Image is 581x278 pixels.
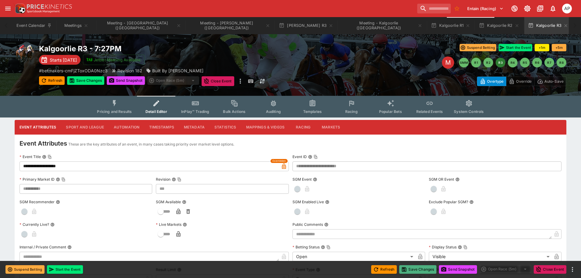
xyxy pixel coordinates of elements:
[314,155,318,159] button: Copy To Clipboard
[520,58,530,67] button: R5
[429,244,457,250] p: Display Status
[562,4,572,13] div: Allan Pollitt
[20,222,49,227] p: Currently Live?
[61,120,109,135] button: Sport and League
[146,67,203,74] div: Built By Geoff Maiden
[223,109,246,114] span: Bulk Actions
[97,109,132,114] span: Pricing and Results
[345,109,358,114] span: Racing
[522,3,533,14] button: Toggle light/dark mode
[292,222,323,227] p: Public Comments
[147,76,199,85] div: split button
[469,200,474,204] button: Exclude Popular SGM?
[5,265,45,274] button: Suspend Betting
[67,76,104,85] button: Save Changes
[458,245,462,249] button: Display StatusCopy To Clipboard
[144,120,179,135] button: Timestamps
[177,177,181,182] button: Copy To Clipboard
[15,44,34,63] img: horse_racing.png
[292,244,320,250] p: Betting Status
[50,222,55,227] button: Currently Live?
[13,2,26,15] img: PriceKinetics Logo
[464,4,507,13] button: Select Tenant
[39,76,65,85] button: Refresh
[156,177,170,182] p: Revision
[534,77,566,86] button: Auto-Save
[317,120,345,135] button: Markets
[2,3,13,14] button: open drawer
[459,58,566,67] nav: pagination navigation
[117,67,142,74] p: Revision 182
[156,199,181,204] p: SGM Available
[83,55,145,65] button: Jetbet Meeting Available
[483,58,493,67] button: R2
[427,17,474,34] button: Kalgoorlie R1
[39,44,303,53] h2: Copy To Clipboard
[47,265,83,274] button: Start the Event
[547,3,558,14] button: Notifications
[459,58,469,67] button: SMM
[109,120,145,135] button: Automation
[39,67,108,74] p: Copy To Clipboard
[181,109,209,114] span: InPlay™ Trading
[371,265,397,274] button: Refresh
[56,200,60,204] button: SGM Recommender
[292,154,307,159] p: Event ID
[471,58,481,67] button: R1
[313,177,317,182] button: SGM Event
[560,2,574,15] button: Allan Pollitt
[308,155,312,159] button: Event IDCopy To Clipboard
[107,76,145,85] button: Send Snapshot
[326,245,331,249] button: Copy To Clipboard
[508,58,518,67] button: R4
[152,67,203,74] p: Built By [PERSON_NAME]
[499,44,532,51] button: Start the Event
[524,17,572,34] button: Kalgoorlie R3
[156,222,181,227] p: Live Markets
[61,177,66,182] button: Copy To Clipboard
[442,56,454,69] div: Edit Meeting
[172,177,176,182] button: RevisionCopy To Clipboard
[145,109,167,114] span: Detail Editor
[417,4,451,13] input: search
[532,58,542,67] button: R6
[179,120,210,135] button: Metadata
[544,58,554,67] button: R7
[477,77,506,86] button: Overtype
[324,222,328,227] button: Public Comments
[477,77,566,86] div: Start From
[48,155,52,159] button: Copy To Clipboard
[557,58,566,67] button: R8
[92,96,489,117] div: Event type filters
[479,265,531,273] div: split button
[210,120,241,135] button: Statistics
[20,139,67,147] h4: Event Attributes
[534,265,566,274] button: Close Event
[429,252,552,262] div: Visible
[272,159,286,163] span: Overridden
[321,245,325,249] button: Betting StatusCopy To Clipboard
[544,78,564,85] p: Auto-Save
[460,44,496,51] button: Suspend Betting
[67,245,72,249] button: Internal / Private Comment
[303,109,322,114] span: Templates
[15,120,61,135] button: Event Attributes
[487,78,504,85] p: Overtype
[452,4,462,13] button: No Bookmarks
[20,244,66,250] p: Internal / Private Comment
[509,3,520,14] button: Connected to PK
[475,17,523,34] button: Kalgoorlie R2
[13,17,56,34] button: Event Calendar
[535,3,546,14] button: Documentation
[506,77,534,86] button: Override
[20,154,41,159] p: Event Title
[86,57,92,63] img: jetbet-logo.svg
[439,265,477,274] button: Send Snapshot
[338,17,426,34] button: Meeting - Kalgoorlie (AUS)
[237,76,244,86] button: more
[455,177,460,182] button: SGM OR Event
[429,199,468,204] p: Exclude Popular SGM?
[20,177,55,182] p: Primary Market ID
[292,252,415,262] div: Open
[516,78,532,85] p: Override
